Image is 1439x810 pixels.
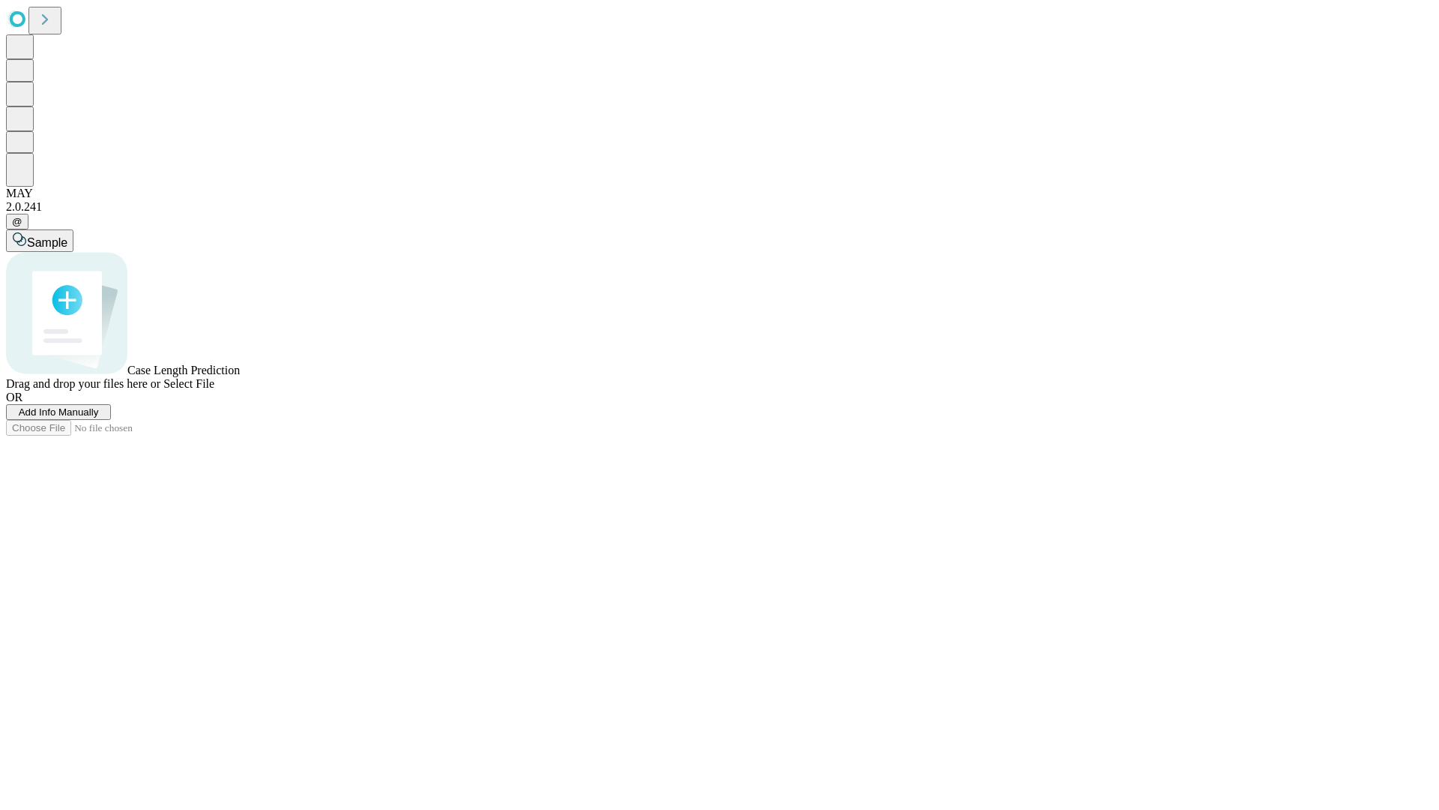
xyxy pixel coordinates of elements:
span: Sample [27,236,67,249]
span: @ [12,216,22,227]
button: @ [6,214,28,229]
span: Select File [163,377,214,390]
div: MAY [6,187,1433,200]
button: Add Info Manually [6,404,111,420]
span: Drag and drop your files here or [6,377,160,390]
div: 2.0.241 [6,200,1433,214]
span: Add Info Manually [19,406,99,418]
span: Case Length Prediction [127,364,240,376]
button: Sample [6,229,73,252]
span: OR [6,391,22,403]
